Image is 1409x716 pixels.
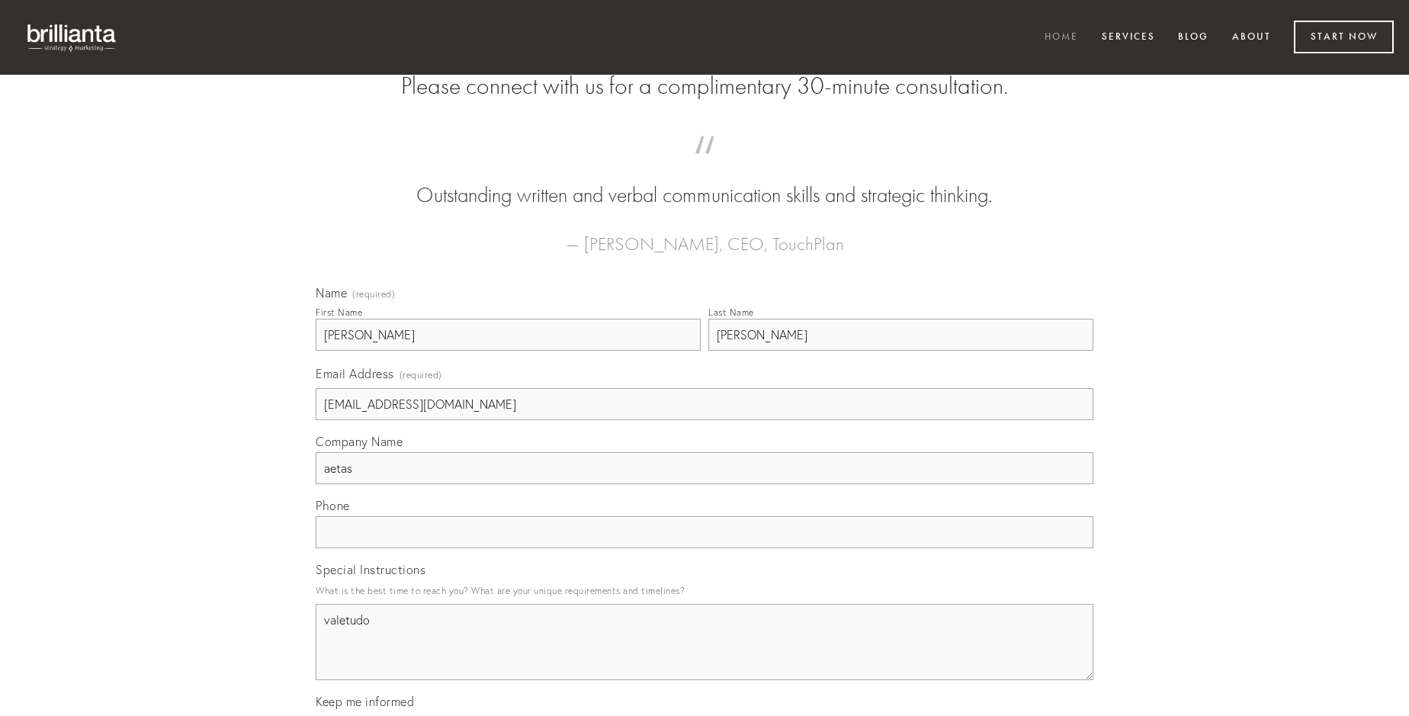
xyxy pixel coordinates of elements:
[1168,25,1218,50] a: Blog
[316,434,403,449] span: Company Name
[316,498,350,513] span: Phone
[340,151,1069,181] span: “
[316,580,1093,601] p: What is the best time to reach you? What are your unique requirements and timelines?
[316,366,394,381] span: Email Address
[340,151,1069,210] blockquote: Outstanding written and verbal communication skills and strategic thinking.
[316,307,362,318] div: First Name
[1092,25,1165,50] a: Services
[316,694,414,709] span: Keep me informed
[352,290,395,299] span: (required)
[316,604,1093,680] textarea: valetudo
[1222,25,1281,50] a: About
[400,364,442,385] span: (required)
[1035,25,1088,50] a: Home
[316,285,347,300] span: Name
[316,72,1093,101] h2: Please connect with us for a complimentary 30-minute consultation.
[316,562,425,577] span: Special Instructions
[708,307,754,318] div: Last Name
[1294,21,1394,53] a: Start Now
[340,210,1069,259] figcaption: — [PERSON_NAME], CEO, TouchPlan
[15,15,130,59] img: brillianta - research, strategy, marketing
